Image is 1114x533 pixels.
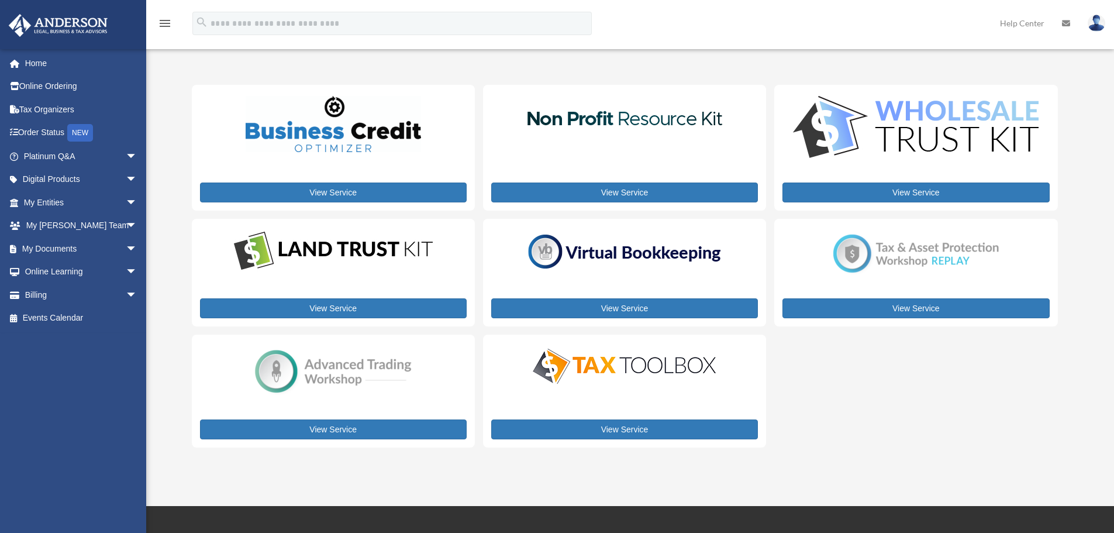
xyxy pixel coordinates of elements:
a: Online Ordering [8,75,155,98]
a: Online Learningarrow_drop_down [8,260,155,284]
a: View Service [200,183,467,202]
a: menu [158,20,172,30]
a: View Service [782,183,1049,202]
a: Digital Productsarrow_drop_down [8,168,149,191]
div: NEW [67,124,93,142]
img: User Pic [1088,15,1105,32]
a: View Service [782,298,1049,318]
a: Home [8,51,155,75]
span: arrow_drop_down [126,168,149,192]
a: Tax Organizers [8,98,155,121]
span: arrow_drop_down [126,260,149,284]
a: My Documentsarrow_drop_down [8,237,155,260]
a: View Service [491,419,758,439]
span: arrow_drop_down [126,145,149,169]
i: search [195,16,208,29]
a: View Service [491,298,758,318]
span: arrow_drop_down [126,214,149,238]
img: Anderson Advisors Platinum Portal [5,14,111,37]
a: View Service [200,298,467,318]
a: View Service [200,419,467,439]
a: Billingarrow_drop_down [8,283,155,307]
a: Order StatusNEW [8,121,155,145]
a: Platinum Q&Aarrow_drop_down [8,145,155,168]
span: arrow_drop_down [126,191,149,215]
span: arrow_drop_down [126,237,149,261]
a: My [PERSON_NAME] Teamarrow_drop_down [8,214,155,238]
a: Events Calendar [8,307,155,330]
span: arrow_drop_down [126,283,149,307]
i: menu [158,16,172,30]
a: My Entitiesarrow_drop_down [8,191,155,214]
a: View Service [491,183,758,202]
